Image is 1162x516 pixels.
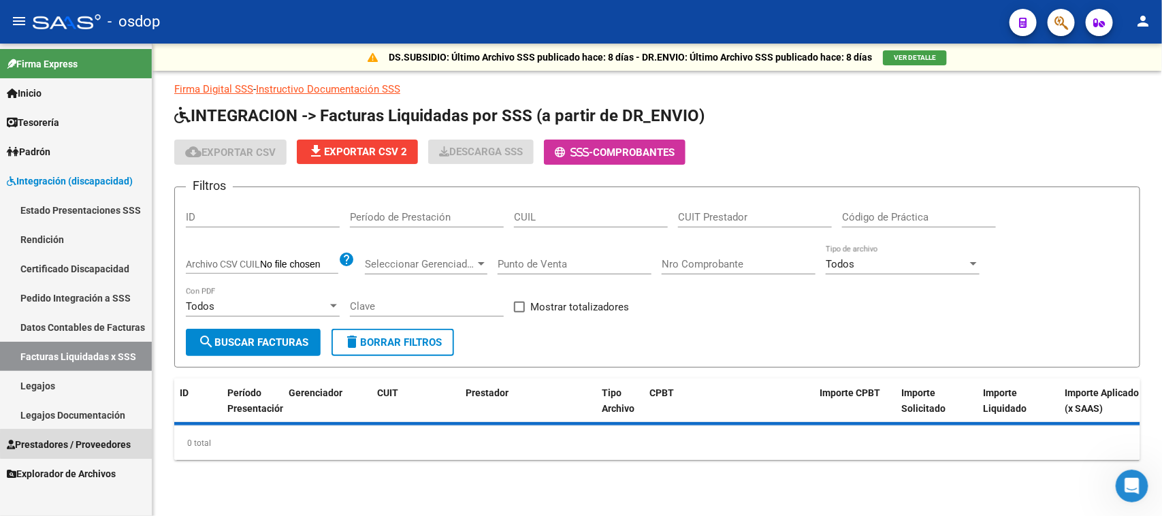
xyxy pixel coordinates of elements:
datatable-header-cell: Importe Aplicado (x SAAS) [1059,378,1148,438]
span: Importe Aplicado (x SAAS) [1065,387,1139,414]
span: Comprobantes [593,146,675,159]
span: Firma Express [7,57,78,71]
button: -Comprobantes [544,140,685,165]
span: Integración (discapacidad) [7,174,133,189]
button: Borrar Filtros [332,329,454,356]
button: Buscar Facturas [186,329,321,356]
div: 0 total [174,426,1140,460]
datatable-header-cell: ID [174,378,222,438]
datatable-header-cell: Importe Liquidado [978,378,1059,438]
span: Tipo Archivo [602,387,634,414]
datatable-header-cell: Gerenciador [283,378,372,438]
mat-icon: help [338,251,355,268]
span: Todos [186,300,214,312]
mat-icon: cloud_download [185,144,201,160]
span: Inicio [7,86,42,101]
mat-icon: delete [344,334,360,350]
span: Archivo CSV CUIL [186,259,260,270]
datatable-header-cell: Período Presentación [222,378,283,438]
datatable-header-cell: CUIT [372,378,460,438]
button: VER DETALLE [883,50,947,65]
span: - osdop [108,7,160,37]
span: Gerenciador [289,387,342,398]
p: - [174,82,1140,97]
span: CUIT [377,387,398,398]
button: Exportar CSV 2 [297,140,418,164]
span: Prestadores / Proveedores [7,437,131,452]
span: Borrar Filtros [344,336,442,349]
span: Tesorería [7,115,59,130]
button: Descarga SSS [428,140,534,164]
mat-icon: person [1135,13,1151,29]
app-download-masive: Descarga masiva de comprobantes (adjuntos) [428,140,534,165]
span: Importe CPBT [820,387,880,398]
datatable-header-cell: Importe CPBT [814,378,896,438]
span: VER DETALLE [894,54,936,61]
mat-icon: file_download [308,143,324,159]
p: DS.SUBSIDIO: Último Archivo SSS publicado hace: 8 días - DR.ENVIO: Último Archivo SSS publicado h... [389,50,872,65]
input: Archivo CSV CUIL [260,259,338,271]
span: Descarga SSS [439,146,523,158]
mat-icon: search [198,334,214,350]
span: ID [180,387,189,398]
span: Período Presentación [227,387,285,414]
a: Instructivo Documentación SSS [256,83,400,95]
span: Todos [826,258,854,270]
h3: Filtros [186,176,233,195]
datatable-header-cell: Tipo Archivo [596,378,644,438]
a: Firma Digital SSS [174,83,253,95]
span: Exportar CSV 2 [308,146,407,158]
span: Padrón [7,144,50,159]
button: Exportar CSV [174,140,287,165]
span: Seleccionar Gerenciador [365,258,475,270]
datatable-header-cell: CPBT [644,378,814,438]
span: Explorador de Archivos [7,466,116,481]
span: Exportar CSV [185,146,276,159]
span: Mostrar totalizadores [530,299,629,315]
span: CPBT [649,387,674,398]
span: Buscar Facturas [198,336,308,349]
iframe: Intercom live chat [1116,470,1148,502]
mat-icon: menu [11,13,27,29]
datatable-header-cell: Importe Solicitado [896,378,978,438]
span: - [555,146,593,159]
span: Importe Liquidado [983,387,1027,414]
span: Prestador [466,387,509,398]
span: INTEGRACION -> Facturas Liquidadas por SSS (a partir de DR_ENVIO) [174,106,705,125]
datatable-header-cell: Prestador [460,378,596,438]
span: Importe Solicitado [901,387,946,414]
